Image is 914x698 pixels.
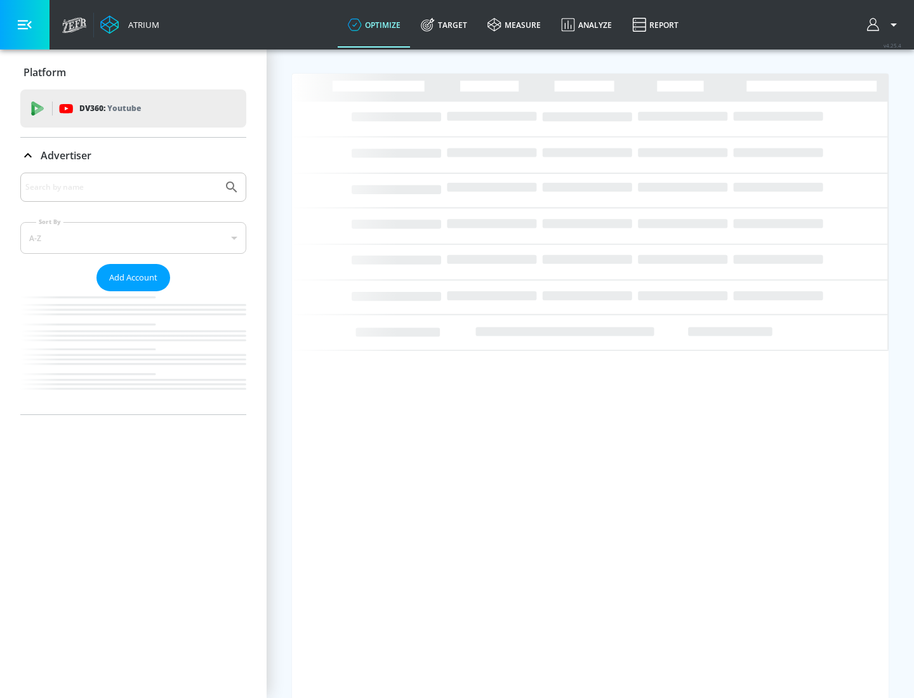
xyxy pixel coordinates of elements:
div: Platform [20,55,246,90]
p: Youtube [107,102,141,115]
div: A-Z [20,222,246,254]
p: DV360: [79,102,141,115]
div: Atrium [123,19,159,30]
a: Analyze [551,2,622,48]
span: v 4.25.4 [884,42,901,49]
button: Add Account [96,264,170,291]
a: Atrium [100,15,159,34]
a: Report [622,2,689,48]
div: Advertiser [20,138,246,173]
span: Add Account [109,270,157,285]
div: Advertiser [20,173,246,414]
nav: list of Advertiser [20,291,246,414]
label: Sort By [36,218,63,226]
input: Search by name [25,179,218,195]
p: Platform [23,65,66,79]
p: Advertiser [41,148,91,162]
a: optimize [338,2,411,48]
a: measure [477,2,551,48]
a: Target [411,2,477,48]
div: DV360: Youtube [20,89,246,128]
